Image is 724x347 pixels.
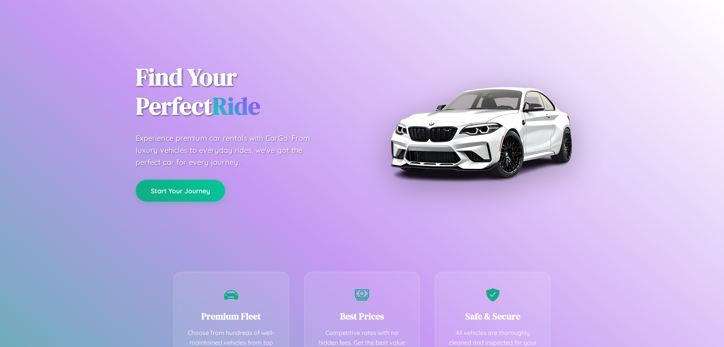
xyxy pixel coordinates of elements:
[316,310,408,322] h3: Best Prices
[136,132,324,168] p: Experience premium car rentals with CarGo. From luxury vehicles to everyday rides, we've got the ...
[185,310,278,322] h3: Premium Fleet
[446,310,539,322] h3: Safe & Secure
[212,89,260,122] span: Ride
[387,38,575,227] img: Premium BMW car rental vehicle
[136,180,225,202] button: Start Your Journey
[136,63,351,121] h1: Find Your Perfect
